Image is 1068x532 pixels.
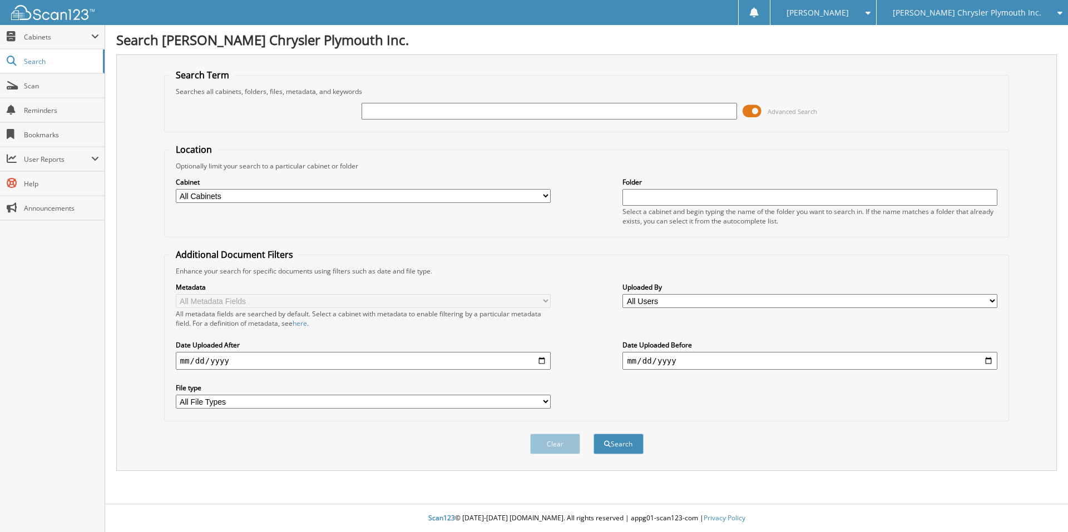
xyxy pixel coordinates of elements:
[293,319,307,328] a: here
[170,248,299,261] legend: Additional Document Filters
[24,203,99,213] span: Announcements
[24,32,91,42] span: Cabinets
[24,106,99,115] span: Reminders
[893,9,1041,16] span: [PERSON_NAME] Chrysler Plymouth Inc.
[170,87,1003,96] div: Searches all cabinets, folders, files, metadata, and keywords
[176,352,551,370] input: start
[105,505,1068,532] div: © [DATE]-[DATE] [DOMAIN_NAME]. All rights reserved | appg01-scan123-com |
[428,513,455,523] span: Scan123
[622,352,997,370] input: end
[170,266,1003,276] div: Enhance your search for specific documents using filters such as date and file type.
[170,161,1003,171] div: Optionally limit your search to a particular cabinet or folder
[176,177,551,187] label: Cabinet
[176,340,551,350] label: Date Uploaded After
[176,282,551,292] label: Metadata
[170,143,217,156] legend: Location
[530,434,580,454] button: Clear
[622,207,997,226] div: Select a cabinet and begin typing the name of the folder you want to search in. If the name match...
[622,282,997,292] label: Uploaded By
[704,513,745,523] a: Privacy Policy
[1012,479,1068,532] iframe: Chat Widget
[768,107,817,116] span: Advanced Search
[24,155,91,164] span: User Reports
[176,309,551,328] div: All metadata fields are searched by default. Select a cabinet with metadata to enable filtering b...
[622,340,997,350] label: Date Uploaded Before
[116,31,1057,49] h1: Search [PERSON_NAME] Chrysler Plymouth Inc.
[24,57,97,66] span: Search
[622,177,997,187] label: Folder
[24,130,99,140] span: Bookmarks
[24,81,99,91] span: Scan
[24,179,99,188] span: Help
[594,434,644,454] button: Search
[11,5,95,20] img: scan123-logo-white.svg
[176,383,551,392] label: File type
[787,9,849,16] span: [PERSON_NAME]
[170,69,235,81] legend: Search Term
